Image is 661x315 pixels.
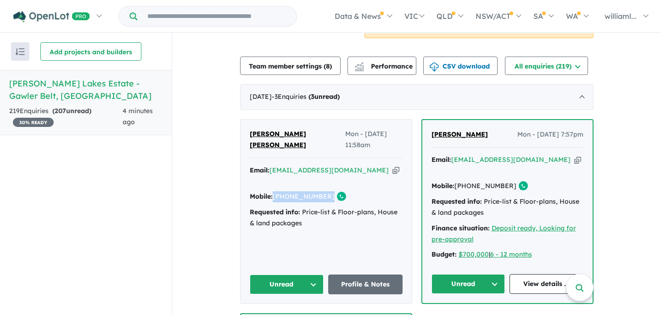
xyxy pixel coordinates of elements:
[356,62,413,70] span: Performance
[605,11,637,21] span: williaml...
[431,274,505,294] button: Unread
[9,106,123,128] div: 219 Enquir ies
[311,92,314,101] span: 3
[269,166,389,174] a: [EMAIL_ADDRESS][DOMAIN_NAME]
[431,129,488,140] a: [PERSON_NAME]
[250,207,403,229] div: Price-list & Floor-plans, House & land packages
[250,208,300,216] strong: Requested info:
[250,129,345,151] a: [PERSON_NAME] [PERSON_NAME]
[16,48,25,55] img: sort.svg
[505,57,588,75] button: All enquiries (219)
[123,107,153,126] span: 4 minutes ago
[451,155,571,164] a: [EMAIL_ADDRESS][DOMAIN_NAME]
[431,249,583,260] div: |
[392,166,399,175] button: Copy
[240,57,341,75] button: Team member settings (8)
[240,84,594,110] div: [DATE]
[250,192,273,200] strong: Mobile:
[430,63,439,72] img: download icon
[510,274,583,294] a: View details ...
[52,107,91,115] strong: ( unread)
[431,197,482,206] strong: Requested info:
[431,224,576,243] a: Deposit ready, Looking for pre-approval
[250,275,324,294] button: Unread
[574,155,581,165] button: Copy
[431,155,451,164] strong: Email:
[272,92,340,101] span: - 3 Enquir ies
[13,11,90,23] img: Openlot PRO Logo White
[355,65,364,71] img: bar-chart.svg
[250,130,306,149] span: [PERSON_NAME] [PERSON_NAME]
[459,250,489,258] a: $700,000
[326,62,330,70] span: 8
[355,62,363,67] img: line-chart.svg
[9,77,162,102] h5: [PERSON_NAME] Lakes Estate - Gawler Belt , [GEOGRAPHIC_DATA]
[139,6,295,26] input: Try estate name, suburb, builder or developer
[431,130,488,138] span: [PERSON_NAME]
[431,196,583,218] div: Price-list & Floor-plans, House & land packages
[250,166,269,174] strong: Email:
[517,129,583,140] span: Mon - [DATE] 7:57pm
[431,224,490,232] strong: Finance situation:
[345,129,403,151] span: Mon - [DATE] 11:58am
[308,92,340,101] strong: ( unread)
[13,118,54,127] span: 30 % READY
[431,250,457,258] strong: Budget:
[423,57,498,75] button: CSV download
[55,107,66,115] span: 207
[431,182,454,190] strong: Mobile:
[328,275,403,294] a: Profile & Notes
[454,182,516,190] a: [PHONE_NUMBER]
[490,250,532,258] a: 6 - 12 months
[347,57,416,75] button: Performance
[40,42,141,61] button: Add projects and builders
[273,192,335,200] a: [PHONE_NUMBER]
